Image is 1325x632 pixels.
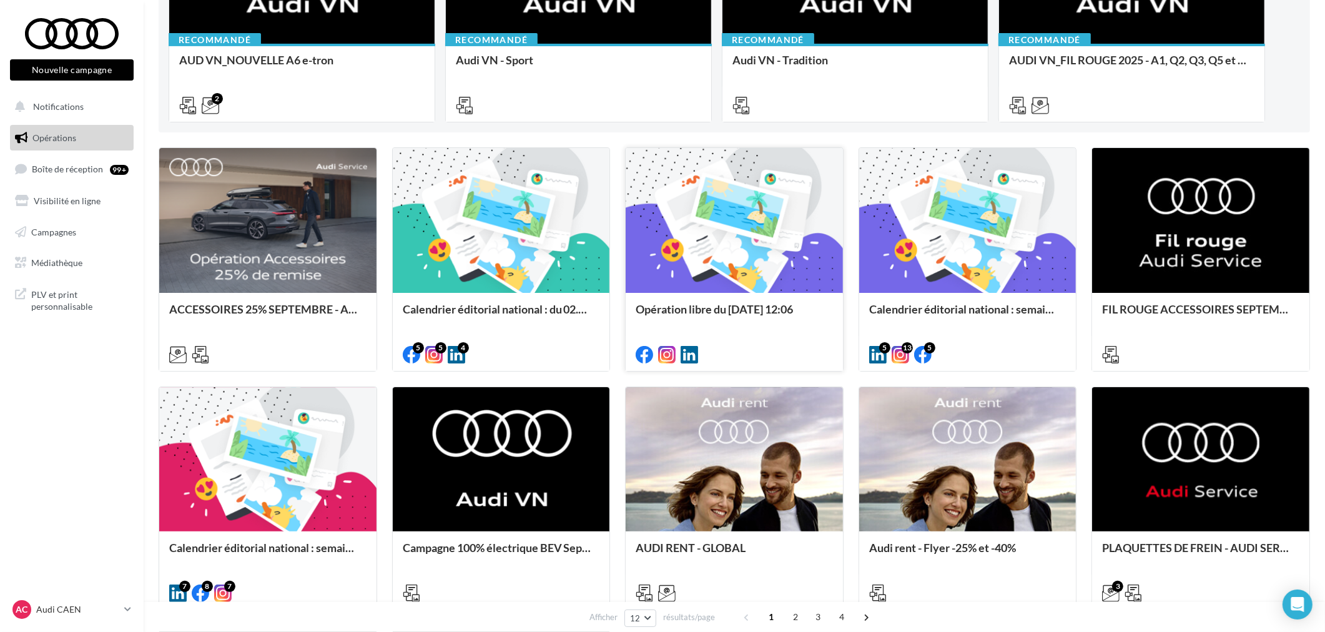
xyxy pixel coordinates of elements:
div: Recommandé [445,33,538,47]
div: AUD VN_NOUVELLE A6 e-tron [179,54,425,79]
div: FIL ROUGE ACCESSOIRES SEPTEMBRE - AUDI SERVICE [1102,303,1299,328]
button: Nouvelle campagne [10,59,134,81]
span: Boîte de réception [32,164,103,174]
span: Notifications [33,101,84,112]
span: résultats/page [663,611,715,623]
a: AC Audi CAEN [10,598,134,621]
div: 5 [879,342,890,353]
span: 12 [630,613,641,623]
span: AC [16,603,28,616]
a: Boîte de réception99+ [7,156,136,182]
button: Notifications [7,94,131,120]
span: Campagnes [31,226,76,237]
div: PLAQUETTES DE FREIN - AUDI SERVICE [1102,541,1299,566]
div: 7 [179,581,190,592]
div: ACCESSOIRES 25% SEPTEMBRE - AUDI SERVICE [169,303,367,328]
div: 5 [924,342,935,353]
div: Open Intercom Messenger [1283,590,1313,620]
div: Audi VN - Sport [456,54,701,79]
p: Audi CAEN [36,603,119,616]
a: Opérations [7,125,136,151]
div: Calendrier éditorial national : semaine du 25.08 au 31.08 [869,303,1066,328]
div: 3 [1112,581,1123,592]
div: 4 [458,342,469,353]
div: Recommandé [722,33,814,47]
span: Afficher [589,611,618,623]
div: Recommandé [169,33,261,47]
button: 12 [624,610,656,627]
span: 1 [761,607,781,627]
div: Calendrier éditorial national : du 02.09 au 03.09 [403,303,600,328]
span: Médiathèque [31,257,82,268]
span: PLV et print personnalisable [31,286,129,313]
div: Audi VN - Tradition [732,54,978,79]
div: Opération libre du [DATE] 12:06 [636,303,833,328]
div: AUDI VN_FIL ROUGE 2025 - A1, Q2, Q3, Q5 et Q4 e-tron [1009,54,1254,79]
span: 2 [786,607,805,627]
span: 4 [832,607,852,627]
div: Recommandé [998,33,1091,47]
div: 99+ [110,165,129,175]
span: Opérations [32,132,76,143]
div: AUDI RENT - GLOBAL [636,541,833,566]
a: Médiathèque [7,250,136,276]
div: Campagne 100% électrique BEV Septembre [403,541,600,566]
div: 8 [202,581,213,592]
a: Visibilité en ligne [7,188,136,214]
span: Visibilité en ligne [34,195,101,206]
div: Audi rent - Flyer -25% et -40% [869,541,1066,566]
div: Calendrier éditorial national : semaines du 04.08 au 25.08 [169,541,367,566]
a: Campagnes [7,219,136,245]
a: PLV et print personnalisable [7,281,136,318]
div: 2 [212,93,223,104]
span: 3 [808,607,828,627]
div: 5 [413,342,424,353]
div: 7 [224,581,235,592]
div: 13 [902,342,913,353]
div: 5 [435,342,446,353]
